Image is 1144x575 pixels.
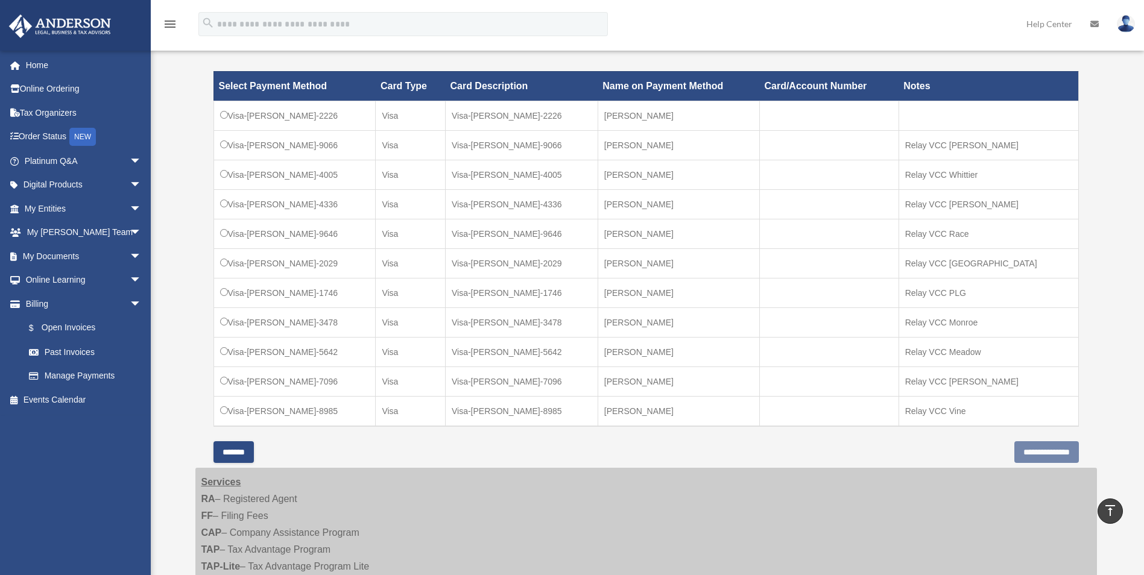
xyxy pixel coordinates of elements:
td: Visa [376,130,446,160]
td: [PERSON_NAME] [598,337,759,366]
td: Visa-[PERSON_NAME]-4005 [445,160,598,189]
th: Card Description [445,71,598,101]
td: Visa [376,307,446,337]
th: Select Payment Method [213,71,376,101]
strong: FF [201,511,213,521]
td: Visa-[PERSON_NAME]-7096 [445,366,598,396]
span: arrow_drop_down [130,173,154,198]
a: vertical_align_top [1098,498,1123,524]
td: Visa-[PERSON_NAME]-5642 [213,337,376,366]
td: Relay VCC Vine [899,396,1078,426]
td: Visa [376,189,446,219]
td: [PERSON_NAME] [598,396,759,426]
td: Visa-[PERSON_NAME]-9066 [213,130,376,160]
th: Notes [899,71,1078,101]
a: Online Learningarrow_drop_down [8,268,160,292]
a: My [PERSON_NAME] Teamarrow_drop_down [8,221,160,245]
th: Name on Payment Method [598,71,759,101]
a: Home [8,53,160,77]
a: My Documentsarrow_drop_down [8,244,160,268]
td: [PERSON_NAME] [598,101,759,130]
td: Visa [376,219,446,248]
div: NEW [69,128,96,146]
td: Visa-[PERSON_NAME]-1746 [445,278,598,307]
td: Visa-[PERSON_NAME]-8985 [445,396,598,426]
span: arrow_drop_down [130,244,154,269]
td: [PERSON_NAME] [598,278,759,307]
a: Order StatusNEW [8,125,160,149]
i: search [201,16,215,30]
a: Past Invoices [17,340,154,364]
td: Visa [376,248,446,278]
span: arrow_drop_down [130,292,154,316]
th: Card/Account Number [759,71,899,101]
a: menu [163,21,177,31]
td: [PERSON_NAME] [598,130,759,160]
td: Visa [376,366,446,396]
td: Visa-[PERSON_NAME]-4336 [445,189,598,219]
td: Visa-[PERSON_NAME]-2029 [213,248,376,278]
a: My Entitiesarrow_drop_down [8,196,160,221]
strong: RA [201,494,215,504]
td: Visa-[PERSON_NAME]-2226 [445,101,598,130]
td: Visa-[PERSON_NAME]-8985 [213,396,376,426]
a: $Open Invoices [17,316,148,341]
td: Visa-[PERSON_NAME]-9066 [445,130,598,160]
td: Visa-[PERSON_NAME]-5642 [445,337,598,366]
strong: TAP-Lite [201,561,241,571]
td: Visa-[PERSON_NAME]-7096 [213,366,376,396]
i: vertical_align_top [1103,503,1117,518]
strong: TAP [201,544,220,555]
span: arrow_drop_down [130,149,154,174]
td: Relay VCC [PERSON_NAME] [899,130,1078,160]
td: Relay VCC [GEOGRAPHIC_DATA] [899,248,1078,278]
td: Relay VCC [PERSON_NAME] [899,366,1078,396]
td: Visa [376,396,446,426]
td: [PERSON_NAME] [598,219,759,248]
td: Visa-[PERSON_NAME]-3478 [445,307,598,337]
a: Events Calendar [8,388,160,412]
a: Online Ordering [8,77,160,101]
td: Visa-[PERSON_NAME]-4005 [213,160,376,189]
td: Visa-[PERSON_NAME]-4336 [213,189,376,219]
td: Visa [376,101,446,130]
strong: CAP [201,527,222,538]
td: [PERSON_NAME] [598,160,759,189]
td: Visa-[PERSON_NAME]-9646 [445,219,598,248]
span: $ [36,321,42,336]
td: [PERSON_NAME] [598,366,759,396]
td: Relay VCC PLG [899,278,1078,307]
td: Relay VCC Whittier [899,160,1078,189]
td: [PERSON_NAME] [598,307,759,337]
a: Platinum Q&Aarrow_drop_down [8,149,160,173]
strong: Services [201,477,241,487]
span: arrow_drop_down [130,268,154,293]
td: Visa-[PERSON_NAME]-2226 [213,101,376,130]
span: arrow_drop_down [130,221,154,245]
td: Relay VCC Race [899,219,1078,248]
td: Relay VCC Monroe [899,307,1078,337]
td: Visa-[PERSON_NAME]-3478 [213,307,376,337]
td: Relay VCC Meadow [899,337,1078,366]
td: Visa [376,337,446,366]
td: [PERSON_NAME] [598,248,759,278]
a: Manage Payments [17,364,154,388]
td: [PERSON_NAME] [598,189,759,219]
td: Visa-[PERSON_NAME]-1746 [213,278,376,307]
th: Card Type [376,71,446,101]
td: Visa-[PERSON_NAME]-2029 [445,248,598,278]
img: Anderson Advisors Platinum Portal [5,14,115,38]
td: Visa [376,160,446,189]
td: Visa [376,278,446,307]
a: Billingarrow_drop_down [8,292,154,316]
i: menu [163,17,177,31]
td: Visa-[PERSON_NAME]-9646 [213,219,376,248]
img: User Pic [1117,15,1135,33]
span: arrow_drop_down [130,196,154,221]
a: Tax Organizers [8,101,160,125]
td: Relay VCC [PERSON_NAME] [899,189,1078,219]
a: Digital Productsarrow_drop_down [8,173,160,197]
